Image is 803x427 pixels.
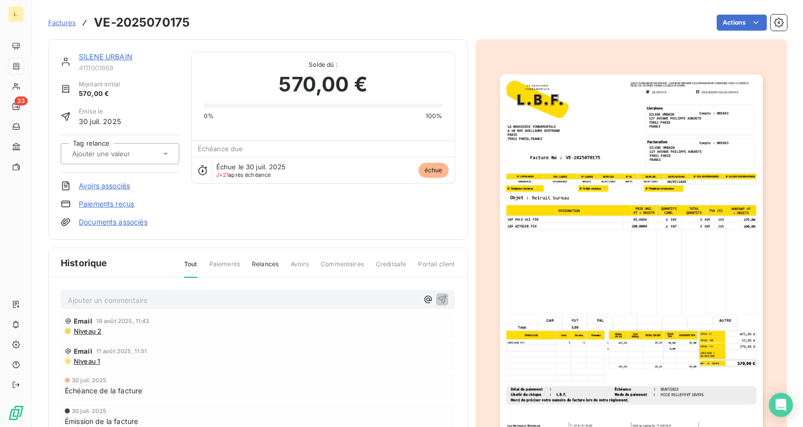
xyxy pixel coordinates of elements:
[73,357,100,365] span: Niveau 1
[321,260,364,277] span: Commentaires
[279,69,367,99] span: 570,00 €
[426,112,443,121] span: 100%
[65,416,138,426] span: Émission de la facture
[48,19,76,27] span: Factures
[48,18,76,28] a: Factures
[79,89,120,99] span: 570,00 €
[204,112,214,121] span: 0%
[71,149,172,158] input: Ajouter une valeur
[79,52,132,61] a: SILENE URBAIN
[184,260,197,278] span: Tout
[376,260,407,277] span: Creditsafe
[79,217,148,227] a: Documents associés
[79,64,179,72] span: 4111001868
[418,260,455,277] span: Portail client
[15,96,28,105] span: 33
[8,405,24,421] img: Logo LeanPay
[252,260,279,277] span: Relances
[79,107,121,116] span: Émise le
[216,171,229,178] span: J+21
[209,260,240,277] span: Paiements
[291,260,309,277] span: Avoirs
[74,347,92,355] span: Email
[79,199,134,209] a: Paiements reçus
[198,145,243,153] span: Échéance due
[72,408,106,414] span: 30 juil. 2025
[8,98,24,115] a: 33
[79,80,120,89] span: Montant initial
[65,385,142,396] span: Échéance de la facture
[73,327,101,335] span: Niveau 2
[79,181,130,191] a: Avoirs associés
[769,393,793,417] div: Open Intercom Messenger
[419,163,449,178] span: échue
[204,60,443,69] span: Solde dû :
[717,15,767,31] button: Actions
[96,348,148,354] span: 11 août 2025, 11:51
[216,172,271,178] span: après échéance
[96,318,150,324] span: 19 août 2025, 11:43
[94,14,190,32] h3: VE-2025070175
[79,116,121,127] span: 30 juil. 2025
[74,317,92,325] span: Email
[72,377,106,383] span: 30 juil. 2025
[61,256,107,270] span: Historique
[216,163,286,171] span: Échue le 30 juil. 2025
[8,6,24,22] div: L.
